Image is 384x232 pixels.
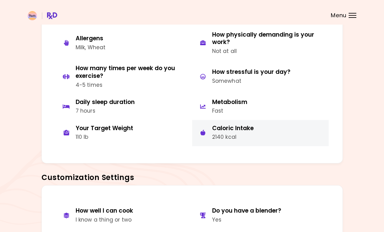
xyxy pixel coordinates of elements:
div: Caloric Intake [212,125,254,132]
div: Fast [212,107,247,115]
div: I know a thing or two [76,216,133,224]
div: How well I can cook [76,207,133,215]
div: How many times per week do you exercise? [76,65,188,80]
div: How physically demanding is your work? [212,31,324,46]
button: Caloric Intake2140 kcal [192,120,329,146]
button: MetabolismFast [192,94,329,120]
button: How many times per week do you exercise?4-5 times [56,60,192,94]
div: 2140 kcal [212,133,254,141]
button: Do you have a blender?Yes [192,202,329,229]
button: AllergensMilk, Wheat [56,26,192,60]
span: Menu [331,13,346,18]
button: How well I can cookI know a thing or two [56,202,192,229]
h3: Customization Settings [42,173,343,182]
button: Daily sleep duration7 hours [56,94,192,120]
div: Not at all [212,47,324,55]
button: How stressful is your day?Somewhat [192,60,329,94]
div: How stressful is your day? [212,68,291,76]
div: Milk, Wheat [76,43,106,52]
div: Allergens [76,35,106,42]
div: Your Target Weight [76,125,133,132]
div: 4-5 times [76,81,188,89]
div: Daily sleep duration [76,98,135,106]
img: RxDiet [28,11,57,20]
div: Somewhat [212,77,291,85]
button: How physically demanding is your work?Not at all [192,26,329,60]
div: 7 hours [76,107,135,115]
div: Metabolism [212,98,247,106]
div: Do you have a blender? [212,207,281,215]
div: 110 lb [76,133,133,141]
button: Your Target Weight110 lb [56,120,192,146]
div: Yes [212,216,281,224]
